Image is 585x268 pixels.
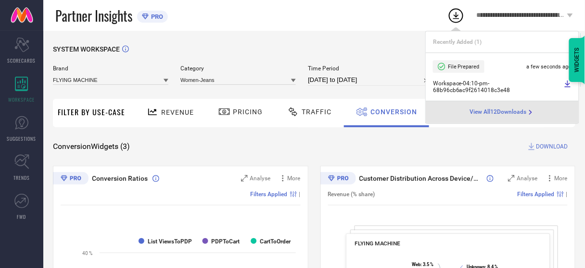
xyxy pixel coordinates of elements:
span: Conversion Widgets ( 3 ) [53,142,130,151]
text: PDPToCart [212,238,240,245]
span: Traffic [302,108,331,116]
svg: Zoom [241,175,248,182]
tspan: Web [412,262,420,268]
span: Revenue [161,108,194,116]
div: Premium [53,172,89,187]
text: CartToOrder [260,238,291,245]
span: WORKSPACE [9,96,35,103]
span: Conversion [370,108,417,116]
span: More [288,175,301,182]
span: File Prepared [448,64,480,70]
div: Premium [320,172,356,187]
span: Recently Added ( 1 ) [433,39,482,45]
a: View All12Downloads [470,108,534,116]
span: Filters Applied [518,191,555,198]
span: Filters Applied [251,191,288,198]
span: Category [180,65,296,72]
span: Conversion Ratios [92,174,148,182]
div: Open download page [470,108,534,116]
span: FLYING MACHINE [355,240,400,247]
div: Open download list [447,7,465,24]
span: Analyse [250,175,271,182]
span: Revenue (% share) [328,191,375,198]
span: Customer Distribution Across Device/OS [359,174,483,182]
input: Select time period [308,74,433,86]
span: SCORECARDS [8,57,36,64]
span: a few seconds ago [527,64,572,70]
span: Analyse [517,175,538,182]
span: FWD [17,213,26,220]
span: Partner Insights [55,6,132,26]
span: TRENDS [13,174,30,181]
svg: Zoom [508,175,515,182]
a: Download [564,80,572,94]
span: Workspace - 04:10-pm - 68b96cb6ac9f2614018c3e48 [433,80,561,94]
span: | [299,191,301,198]
text: 40 % [82,251,92,256]
text: : 3.5 % [412,262,433,268]
span: SUGGESTIONS [7,135,37,142]
span: Filter By Use-Case [58,106,125,118]
span: Brand [53,65,168,72]
span: PRO [149,13,163,20]
span: DOWNLOAD [536,142,568,151]
text: List ViewsToPDP [148,238,192,245]
span: Pricing [233,108,263,116]
span: View All 12 Downloads [470,108,527,116]
span: More [555,175,568,182]
span: SYSTEM WORKSPACE [53,45,120,53]
span: | [566,191,568,198]
span: Time Period [308,65,433,72]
